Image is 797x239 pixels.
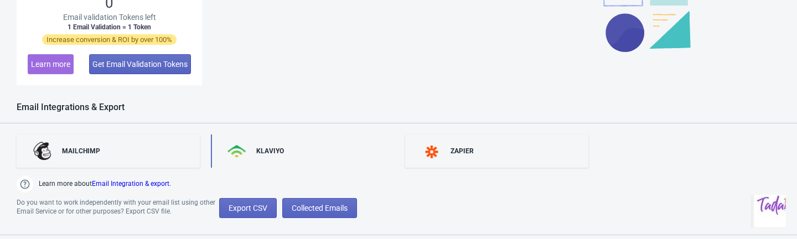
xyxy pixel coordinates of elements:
[227,145,247,158] img: klaviyo.png
[256,147,284,155] div: KLAVIYO
[92,60,188,69] span: Get Email Validation Tokens
[39,179,171,193] span: Learn more about .
[33,142,53,160] img: mailchimp.png
[17,198,219,218] div: Do you want to work independently with your email list using other Email Service or for other pur...
[751,195,786,228] iframe: chat widget
[31,60,70,69] span: Learn more
[42,34,177,45] span: Increase conversion & ROI by over 100%
[89,54,191,74] button: Get Email Validation Tokens
[92,180,169,188] a: Email Integration & export
[62,147,100,155] div: MAILCHIMP
[28,54,74,74] button: Learn more
[229,204,267,212] span: Export CSV
[68,23,151,32] span: 1 Email Validation = 1 Token
[17,176,33,193] img: help.png
[422,146,442,158] img: zapier.svg
[292,204,348,212] span: Collected Emails
[451,147,474,155] div: ZAPIER
[219,198,277,218] button: Export CSV
[63,12,156,23] span: Email validation Tokens left
[282,198,357,218] button: Collected Emails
